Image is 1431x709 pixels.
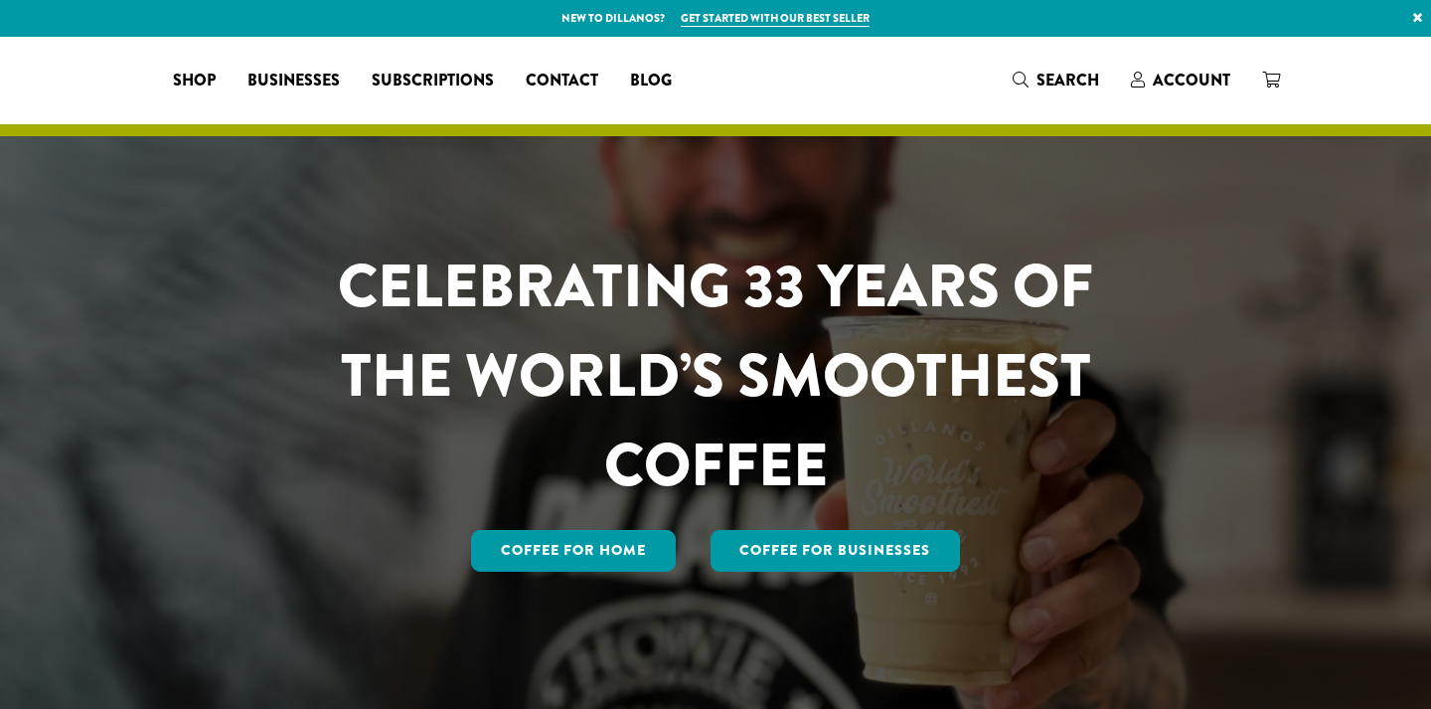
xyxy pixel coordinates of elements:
[279,242,1152,510] h1: CELEBRATING 33 YEARS OF THE WORLD’S SMOOTHEST COFFEE
[157,65,232,96] a: Shop
[711,530,961,572] a: Coffee For Businesses
[526,69,598,93] span: Contact
[1036,69,1099,91] span: Search
[1153,69,1230,91] span: Account
[630,69,672,93] span: Blog
[471,530,676,572] a: Coffee for Home
[173,69,216,93] span: Shop
[681,10,870,27] a: Get started with our best seller
[372,69,494,93] span: Subscriptions
[997,64,1115,96] a: Search
[247,69,340,93] span: Businesses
